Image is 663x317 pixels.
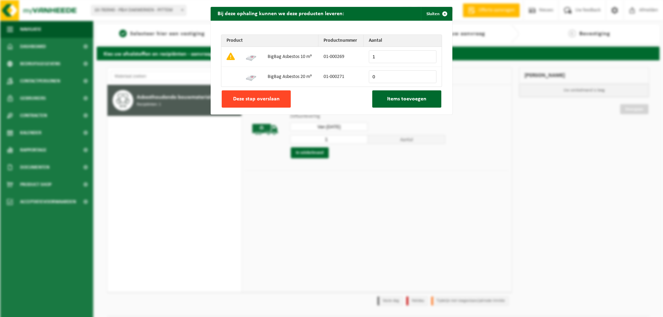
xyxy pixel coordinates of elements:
img: 01-000269 [246,51,257,62]
th: Product [221,35,318,47]
span: Items toevoegen [387,96,426,102]
td: BigBag Asbestos 10 m³ [262,47,318,67]
button: Sluiten [421,7,452,21]
th: Aantal [364,35,442,47]
td: 01-000271 [318,67,364,87]
button: Items toevoegen [372,90,441,108]
h2: Bij deze ophaling kunnen we deze producten leveren: [211,7,351,20]
td: BigBag Asbestos 20 m³ [262,67,318,87]
img: 01-000271 [246,71,257,82]
th: Productnummer [318,35,364,47]
button: Deze stap overslaan [222,90,291,108]
td: 01-000269 [318,47,364,67]
span: Deze stap overslaan [233,96,280,102]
